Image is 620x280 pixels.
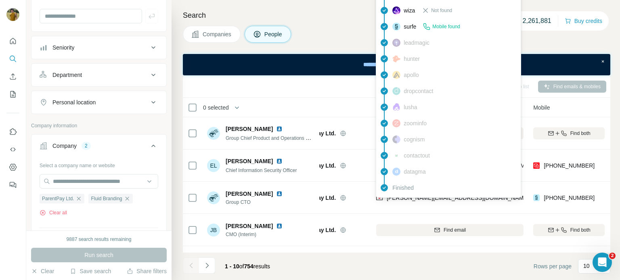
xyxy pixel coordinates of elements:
span: contactout [404,151,430,160]
span: [PERSON_NAME][EMAIL_ADDRESS][DOMAIN_NAME] [387,195,529,201]
button: Personal location [31,93,166,112]
span: 2 [609,253,616,259]
span: 0 selected [203,104,229,112]
button: Find both [533,127,605,139]
span: [PERSON_NAME] [226,157,273,165]
span: [PERSON_NAME] [226,222,273,230]
div: Personal location [52,98,96,106]
span: [PERSON_NAME] [226,125,273,133]
span: wiza [404,6,415,15]
img: provider hunter logo [392,55,400,62]
button: Department [31,65,166,85]
button: Search [6,52,19,66]
button: Seniority [31,38,166,57]
button: Enrich CSV [6,69,19,84]
button: Clear [31,267,54,275]
span: Not found [431,7,452,14]
p: 2,261,881 [523,16,551,26]
span: Chief Information Security Officer [226,168,297,173]
span: Find email [444,226,466,234]
button: Company2 [31,136,166,159]
div: Company [52,142,77,150]
img: provider wiza logo [392,6,400,15]
span: zoominfo [404,119,427,127]
div: 2 [82,142,91,149]
div: Department [52,71,82,79]
span: 754 [244,263,253,270]
button: Navigate to next page [199,257,215,274]
span: results [225,263,270,270]
span: Rows per page [534,262,572,270]
button: Quick start [6,34,19,48]
iframe: Intercom live chat [593,253,612,272]
div: EL [207,159,220,172]
button: Share filters [127,267,167,275]
span: People [264,30,283,38]
span: Group CTO [226,199,286,206]
span: Group Chief Product and Operations Officer [226,135,320,141]
p: Company information [31,122,167,129]
img: Avatar [6,8,19,21]
div: JB [207,224,220,236]
img: provider leadmagic logo [392,39,400,47]
span: ParentPay Ltd. [42,195,74,202]
img: provider surfe logo [533,194,540,202]
img: provider surfe logo [392,23,400,31]
span: Companies [203,30,232,38]
span: lusha [404,103,417,111]
img: LinkedIn logo [276,158,283,164]
span: cognism [404,135,425,143]
button: Use Surfe on LinkedIn [6,124,19,139]
div: Select a company name or website [40,159,158,169]
iframe: Banner [183,54,610,75]
span: Find both [570,226,591,234]
button: Use Surfe API [6,142,19,157]
span: dropcontact [404,87,433,95]
img: provider dropcontact logo [392,87,400,95]
span: Mobile [533,104,550,112]
span: Finished [392,184,414,192]
button: Dashboard [6,160,19,174]
button: My lists [6,87,19,102]
span: CMO (Interim) [226,231,286,238]
button: Save search [70,267,111,275]
button: Feedback [6,178,19,192]
button: Find both [533,224,605,236]
span: apollo [404,71,419,79]
p: 10 [583,262,590,270]
button: Clear all [40,209,67,216]
span: datagma [404,168,425,176]
button: Buy credits [565,15,602,27]
img: Avatar [207,127,220,140]
div: Seniority [52,44,74,52]
img: provider cognism logo [392,135,400,143]
img: provider datagma logo [392,168,400,176]
img: provider zoominfo logo [392,119,400,127]
img: LinkedIn logo [276,191,283,197]
span: [PHONE_NUMBER] [544,162,595,169]
img: LinkedIn logo [276,223,283,229]
img: provider contactout logo [392,153,400,158]
img: provider lusha logo [392,103,400,111]
span: hunter [404,55,420,63]
span: leadmagic [404,39,429,47]
span: 1 - 10 [225,263,239,270]
div: 9887 search results remaining [67,236,132,243]
span: [PHONE_NUMBER] [544,195,595,201]
img: provider prospeo logo [533,162,540,170]
span: of [239,263,244,270]
span: surfe [404,23,416,31]
img: LinkedIn logo [276,126,283,132]
img: provider apollo logo [392,71,400,79]
button: Find email [376,224,524,236]
span: [PERSON_NAME] [226,190,273,198]
span: Mobile found [432,23,460,30]
span: Fluid Branding [91,195,122,202]
h4: Search [183,10,610,21]
img: Avatar [207,191,220,204]
span: Find both [570,130,591,137]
